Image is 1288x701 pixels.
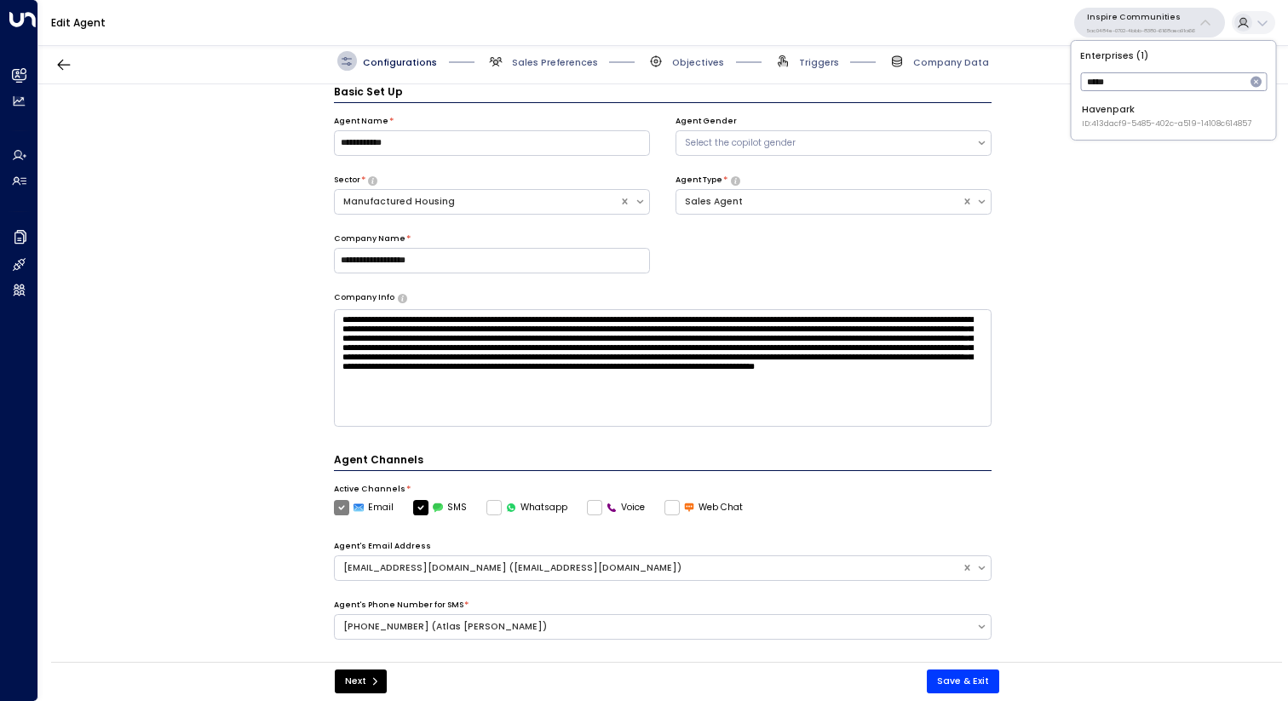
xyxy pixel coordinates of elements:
[1082,118,1251,130] span: ID: 413dacf9-5485-402c-a519-14108c614857
[334,84,992,103] h3: Basic Set Up
[512,56,598,69] span: Sales Preferences
[1074,8,1225,37] button: Inspire Communities5ac0484e-0702-4bbb-8380-6168aea91a66
[335,669,387,693] button: Next
[672,56,724,69] span: Objectives
[685,136,968,150] div: Select the copilot gender
[1087,12,1195,22] p: Inspire Communities
[398,294,407,302] button: Provide a brief overview of your company, including your industry, products or services, and any ...
[486,500,568,515] label: Whatsapp
[685,195,953,209] div: Sales Agent
[676,116,737,128] label: Agent Gender
[343,195,612,209] div: Manufactured Housing
[731,176,740,185] button: Select whether your copilot will handle inquiries directly from leads or from brokers representin...
[51,15,106,30] a: Edit Agent
[334,484,405,496] label: Active Channels
[587,500,646,515] label: Voice
[334,500,394,515] label: Email
[334,175,360,187] label: Sector
[1082,103,1251,129] div: Havenpark
[927,669,999,693] button: Save & Exit
[334,292,394,304] label: Company Info
[1087,27,1195,34] p: 5ac0484e-0702-4bbb-8380-6168aea91a66
[334,541,431,553] label: Agent's Email Address
[343,561,953,575] div: [EMAIL_ADDRESS][DOMAIN_NAME] ([EMAIL_ADDRESS][DOMAIN_NAME])
[799,56,839,69] span: Triggers
[368,176,377,185] button: Select whether your copilot will handle inquiries directly from leads or from brokers representin...
[413,500,468,515] label: SMS
[913,56,989,69] span: Company Data
[334,600,463,612] label: Agent's Phone Number for SMS
[676,175,722,187] label: Agent Type
[664,500,744,515] label: Web Chat
[343,620,968,634] div: [PHONE_NUMBER] (Atlas [PERSON_NAME])
[334,452,992,471] h4: Agent Channels
[363,56,437,69] span: Configurations
[334,116,388,128] label: Agent Name
[334,233,405,245] label: Company Name
[1077,46,1271,66] p: Enterprises ( 1 )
